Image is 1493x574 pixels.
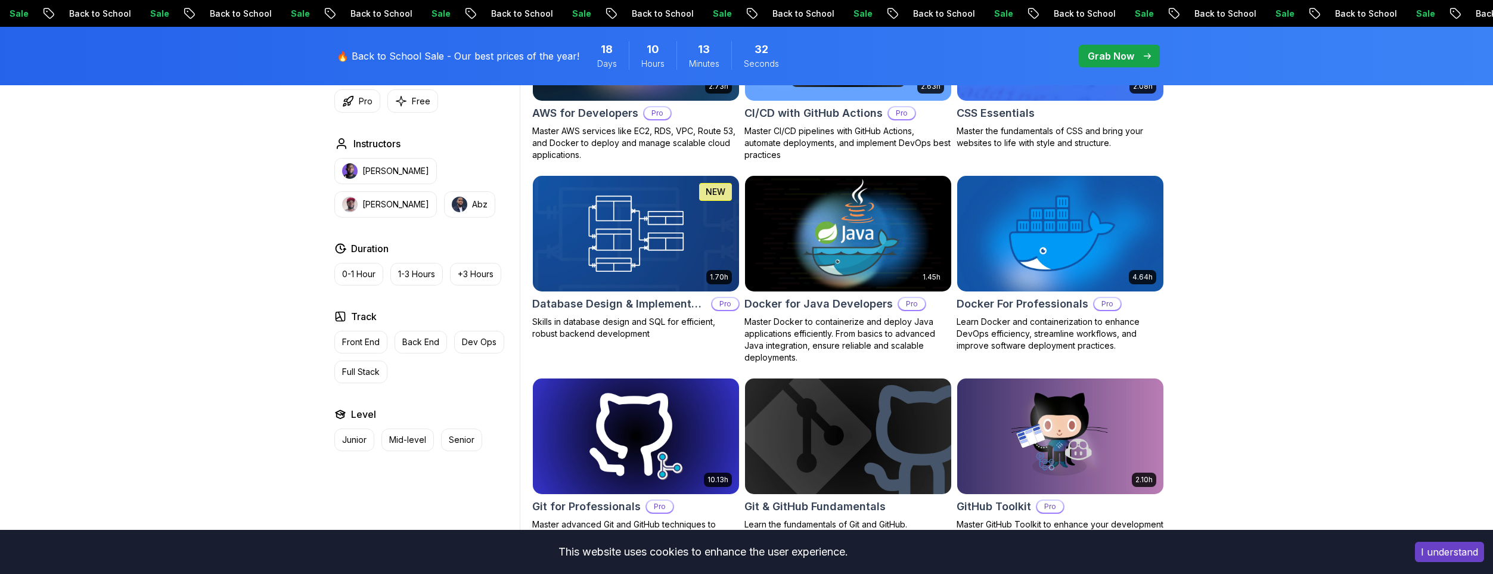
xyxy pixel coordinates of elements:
button: Dev Ops [454,331,504,353]
img: instructor img [342,163,358,179]
p: Sale [560,8,598,20]
img: Docker for Java Developers card [740,173,956,294]
button: Pro [334,89,380,113]
p: Master AWS services like EC2, RDS, VPC, Route 53, and Docker to deploy and manage scalable cloud ... [532,125,740,161]
button: Accept cookies [1415,542,1484,562]
p: Sale [279,8,317,20]
p: Pro [889,107,915,119]
h2: Database Design & Implementation [532,296,706,312]
p: Master CI/CD pipelines with GitHub Actions, automate deployments, and implement DevOps best pract... [744,125,952,161]
p: 0-1 Hour [342,268,375,280]
button: Back End [395,331,447,353]
p: +3 Hours [458,268,493,280]
p: 1.45h [923,272,941,282]
img: instructor img [342,197,358,212]
p: Back to School [620,8,701,20]
p: 2.10h [1135,475,1153,485]
p: Learn Docker and containerization to enhance DevOps efficiency, streamline workflows, and improve... [957,316,1164,352]
p: 🔥 Back to School Sale - Our best prices of the year! [337,49,579,63]
h2: Git for Professionals [532,498,641,515]
p: Back to School [901,8,982,20]
a: Git & GitHub Fundamentals cardGit & GitHub FundamentalsLearn the fundamentals of Git and GitHub. [744,378,952,530]
p: Back to School [1182,8,1264,20]
button: Senior [441,429,482,451]
p: Sale [1404,8,1442,20]
a: Docker for Java Developers card1.45hDocker for Java DevelopersProMaster Docker to containerize an... [744,175,952,364]
img: Docker For Professionals card [957,176,1163,291]
div: This website uses cookies to enhance the user experience. [9,539,1397,565]
p: Pro [899,298,925,310]
button: Junior [334,429,374,451]
p: Sale [138,8,176,20]
span: Hours [641,58,665,70]
p: Master GitHub Toolkit to enhance your development workflow and collaboration efficiency. [957,519,1164,542]
h2: CI/CD with GitHub Actions [744,105,883,122]
h2: Duration [351,241,389,256]
h2: Docker for Java Developers [744,296,893,312]
p: Abz [472,198,488,210]
a: Docker For Professionals card4.64hDocker For ProfessionalsProLearn Docker and containerization to... [957,175,1164,352]
span: 10 Hours [647,41,659,58]
span: 18 Days [601,41,613,58]
h2: CSS Essentials [957,105,1035,122]
p: Mid-level [389,434,426,446]
p: Sale [982,8,1020,20]
p: 1-3 Hours [398,268,435,280]
button: +3 Hours [450,263,501,286]
h2: Level [351,407,376,421]
p: Full Stack [342,366,380,378]
button: instructor imgAbz [444,191,495,218]
p: Dev Ops [462,336,496,348]
p: Back to School [339,8,420,20]
h2: Instructors [353,136,401,151]
p: Back to School [57,8,138,20]
button: Front End [334,331,387,353]
p: Sale [1123,8,1161,20]
p: 2.63h [921,82,941,91]
p: Grab Now [1088,49,1134,63]
p: Sale [420,8,458,20]
a: Git for Professionals card10.13hGit for ProfessionalsProMaster advanced Git and GitHub techniques... [532,378,740,554]
p: 4.64h [1132,272,1153,282]
h2: Git & GitHub Fundamentals [744,498,886,515]
p: Pro [1037,501,1063,513]
p: Sale [701,8,739,20]
p: Senior [449,434,474,446]
span: 32 Seconds [755,41,768,58]
h2: Track [351,309,377,324]
span: Seconds [744,58,779,70]
p: Pro [647,501,673,513]
p: Back to School [198,8,279,20]
img: Database Design & Implementation card [533,176,739,291]
p: Skills in database design and SQL for efficient, robust backend development [532,316,740,340]
p: 1.70h [710,272,728,282]
p: Sale [1264,8,1302,20]
p: Back End [402,336,439,348]
img: Git & GitHub Fundamentals card [745,378,951,494]
p: Master the fundamentals of CSS and bring your websites to life with style and structure. [957,125,1164,149]
button: Free [387,89,438,113]
p: NEW [706,186,725,198]
p: [PERSON_NAME] [362,165,429,177]
p: [PERSON_NAME] [362,198,429,210]
img: GitHub Toolkit card [957,378,1163,494]
span: Minutes [689,58,719,70]
button: instructor img[PERSON_NAME] [334,158,437,184]
p: Back to School [761,8,842,20]
button: 1-3 Hours [390,263,443,286]
button: Full Stack [334,361,387,383]
h2: AWS for Developers [532,105,638,122]
span: Days [597,58,617,70]
button: instructor img[PERSON_NAME] [334,191,437,218]
p: Master Docker to containerize and deploy Java applications efficiently. From basics to advanced J... [744,316,952,364]
p: 10.13h [707,475,728,485]
p: Master advanced Git and GitHub techniques to optimize your development workflow and collaboration... [532,519,740,554]
span: 13 Minutes [698,41,710,58]
p: 2.08h [1133,82,1153,91]
a: GitHub Toolkit card2.10hGitHub ToolkitProMaster GitHub Toolkit to enhance your development workfl... [957,378,1164,542]
p: Pro [644,107,671,119]
img: instructor img [452,197,467,212]
p: 2.73h [709,82,728,91]
p: Sale [842,8,880,20]
button: Mid-level [381,429,434,451]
